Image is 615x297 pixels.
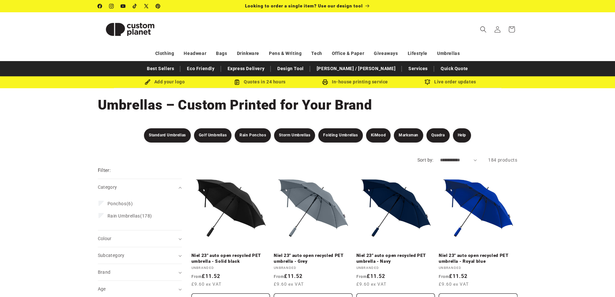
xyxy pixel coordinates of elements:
[144,128,191,143] a: Standard Umbrellas
[322,79,328,85] img: In-house printing
[269,48,302,59] a: Pens & Writing
[98,96,518,114] h1: Umbrellas – Custom Printed for Your Brand
[98,253,125,258] span: Subcategory
[356,253,435,264] a: Niel 23" auto open recycled PET umbrella - Navy
[117,78,212,86] div: Add your logo
[408,48,427,59] a: Lifestyle
[98,185,117,190] span: Category
[98,247,182,264] summary: Subcategory (0 selected)
[98,230,182,247] summary: Colour (0 selected)
[212,78,308,86] div: Quotes in 24 hours
[191,253,270,264] a: Niel 23" auto open recycled PET umbrella - Solid black
[274,128,315,143] a: Storm Umbrellas
[98,264,182,281] summary: Brand (0 selected)
[437,63,471,74] a: Quick Quote
[98,179,182,196] summary: Category (0 selected)
[98,270,111,275] span: Brand
[318,128,363,143] a: Folding Umbrellas
[426,128,450,143] a: Quadra
[144,63,177,74] a: Best Sellers
[98,167,111,174] h2: Filter:
[437,48,460,59] a: Umbrellas
[453,128,471,143] a: Help
[332,48,364,59] a: Office & Paper
[417,157,434,163] label: Sort by:
[274,253,353,264] a: Niel 23" auto open recycled PET umbrella - Grey
[108,213,152,219] span: (178)
[313,63,399,74] a: [PERSON_NAME] / [PERSON_NAME]
[95,12,165,46] a: Custom Planet
[235,128,271,143] a: Rain Ponchos
[108,201,127,206] span: Ponchos
[145,79,150,85] img: Brush Icon
[194,128,231,143] a: Golf Umbrellas
[405,63,431,74] a: Services
[98,236,112,241] span: Colour
[274,63,307,74] a: Design Tool
[237,48,259,59] a: Drinkware
[85,128,530,143] nav: Umbrella Filters
[439,253,518,264] a: Niel 23" auto open recycled PET umbrella - Royal blue
[245,3,363,8] span: Looking to order a single item? Use our design tool
[374,48,398,59] a: Giveaways
[425,79,430,85] img: Order updates
[224,63,268,74] a: Express Delivery
[488,157,517,163] span: 184 products
[184,63,218,74] a: Eco Friendly
[366,128,391,143] a: KiMood
[108,213,140,218] span: Rain Umbrellas
[476,22,490,37] summary: Search
[216,48,227,59] a: Bags
[234,79,240,85] img: Order Updates Icon
[184,48,206,59] a: Headwear
[108,201,133,207] span: (6)
[308,78,403,86] div: In-house printing service
[98,15,162,44] img: Custom Planet
[403,78,498,86] div: Live order updates
[98,286,106,292] span: Age
[394,128,423,143] a: Marksman
[155,48,174,59] a: Clothing
[311,48,322,59] a: Tech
